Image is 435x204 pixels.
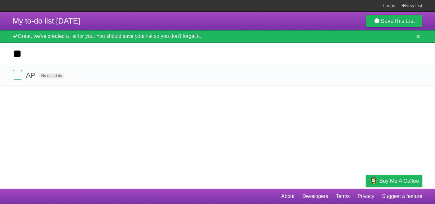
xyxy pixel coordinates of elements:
[382,190,422,202] a: Suggest a feature
[281,190,295,202] a: About
[39,73,65,79] span: No due date
[366,175,422,187] a: Buy me a coffee
[366,15,422,27] a: SaveThis List
[302,190,328,202] a: Developers
[13,70,22,80] label: Done
[394,18,415,24] b: This List
[336,190,350,202] a: Terms
[379,175,419,186] span: Buy me a coffee
[13,17,80,25] span: My to-do list [DATE]
[369,175,378,186] img: Buy me a coffee
[26,71,37,79] span: AP
[358,190,374,202] a: Privacy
